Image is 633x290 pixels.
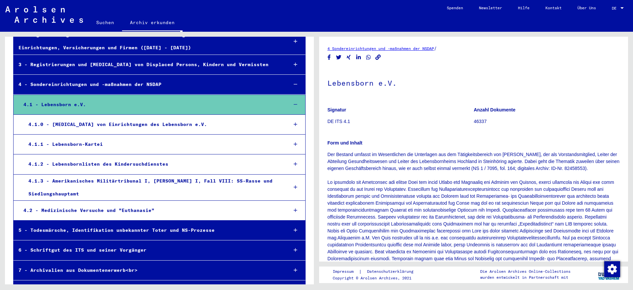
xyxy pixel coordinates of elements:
[355,53,362,62] button: Share on LinkedIn
[326,53,333,62] button: Share on Facebook
[365,53,372,62] button: Share on WhatsApp
[474,118,620,125] p: 46337
[14,244,283,257] div: 6 - Schriftgut des ITS und seiner Vorgänger
[375,53,382,62] button: Copy link
[327,46,434,51] a: 4 Sondereinrichtungen und -maßnahmen der NSDAP
[474,107,516,112] b: Anzahl Dokumente
[327,68,620,97] h1: Lebensborn e.V.
[23,118,283,131] div: 4.1.0 - [MEDICAL_DATA] von Einrichtungen des Lebensborn e.V.
[23,175,283,200] div: 4.1.3 - Amerikanisches Militärtribunal I, [PERSON_NAME] I, Fall VIII: SS-Rasse und Siedlungshauptamt
[23,138,283,151] div: 4.1.1 - Lebensborn-Kartei
[597,266,621,283] img: yv_logo.png
[362,268,421,275] a: Datenschutzerklärung
[327,118,474,125] p: DE ITS 4.1
[434,45,437,51] span: /
[604,261,620,277] img: Zustimmung ändern
[14,264,283,277] div: 7 - Archivalien aus Dokumentenerwerb<br>
[333,275,421,281] p: Copyright © Arolsen Archives, 2021
[19,204,283,217] div: 4.2 - Medizinische Versuche und "Euthanasie"
[480,269,570,274] p: Die Arolsen Archives Online-Collections
[333,268,421,275] div: |
[335,53,342,62] button: Share on Twitter
[327,140,362,145] b: Form und Inhalt
[480,274,570,280] p: wurden entwickelt in Partnerschaft mit
[14,224,283,237] div: 5 - Todesmärsche, Identifikation unbekannter Toter und NS-Prozesse
[345,53,352,62] button: Share on Xing
[14,78,283,91] div: 4 - Sondereinrichtungen und -maßnahmen der NSDAP
[23,158,283,171] div: 4.1.2 - Lebensbornlisten des Kindersuchdienstes
[14,58,283,71] div: 3 - Registrierungen und [MEDICAL_DATA] von Displaced Persons, Kindern und Vermissten
[19,98,283,111] div: 4.1 - Lebensborn e.V.
[122,15,183,32] a: Archiv erkunden
[88,15,122,30] a: Suchen
[327,107,346,112] b: Signatur
[5,6,83,23] img: Arolsen_neg.svg
[14,28,283,54] div: 2 - Registrierungen von Ausländern und deutschen Verfolgten durch öffentliche Einrichtungen, Vers...
[612,6,619,11] span: DE
[333,268,359,275] a: Impressum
